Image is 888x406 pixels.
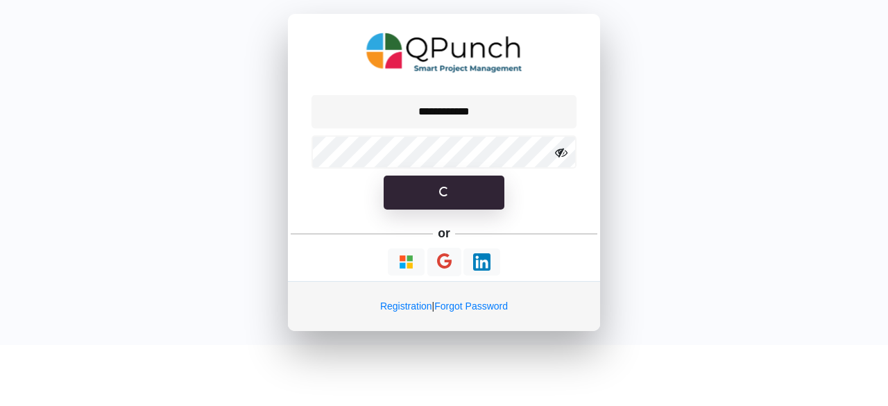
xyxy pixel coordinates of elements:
img: Loading... [473,253,490,271]
button: Continue With Microsoft Azure [388,248,425,276]
a: Registration [380,301,432,312]
img: QPunch [366,28,522,78]
img: Loading... [398,253,415,271]
button: Continue With Google [427,248,461,276]
h5: or [436,223,453,243]
div: | [288,281,600,331]
button: Continue With LinkedIn [463,248,500,276]
a: Forgot Password [434,301,508,312]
